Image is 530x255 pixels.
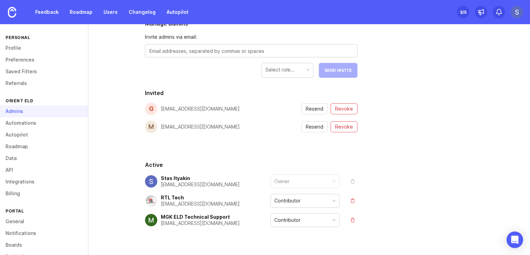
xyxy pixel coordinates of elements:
a: Roadmap [66,6,97,18]
a: Feedback [31,6,63,18]
div: [EMAIL_ADDRESS][DOMAIN_NAME] [161,221,240,226]
span: Resend [306,123,323,130]
div: Open Intercom Messenger [507,232,523,248]
button: remove [348,196,357,206]
span: Revoke [335,105,353,112]
button: revoke [331,121,357,132]
div: m [145,121,157,133]
div: [EMAIL_ADDRESS][DOMAIN_NAME] [161,182,240,187]
div: g [145,103,157,115]
div: Contributor [274,216,301,224]
div: [EMAIL_ADDRESS][DOMAIN_NAME] [161,124,240,129]
div: 3 /5 [460,7,467,17]
a: Users [99,6,122,18]
button: resend [301,121,328,132]
img: Stas Ityakin [145,175,157,188]
div: Select role... [265,66,295,74]
h2: Invited [145,89,357,97]
div: Contributor [274,197,301,205]
button: resend [301,103,328,114]
button: revoke [331,103,357,114]
img: Stas Ityakin [511,6,523,18]
div: [EMAIL_ADDRESS][DOMAIN_NAME] [161,106,240,111]
div: Stas Ityakin [161,176,240,181]
div: RTL Tech [161,195,240,200]
div: Owner [274,178,289,185]
button: remove [348,177,357,186]
span: Revoke [335,123,353,130]
img: RTL Tech [145,195,157,207]
a: Changelog [125,6,160,18]
span: Invite admins via email: [145,33,357,41]
button: remove [348,215,357,225]
span: Resend [306,105,323,112]
img: Canny Home [8,7,16,18]
div: MGK ELD Technical Support [161,215,240,219]
div: [EMAIL_ADDRESS][DOMAIN_NAME] [161,201,240,206]
button: 3/5 [457,6,469,18]
h2: Active [145,161,357,169]
a: Autopilot [163,6,193,18]
img: MGK ELD Technical Support [145,214,157,226]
